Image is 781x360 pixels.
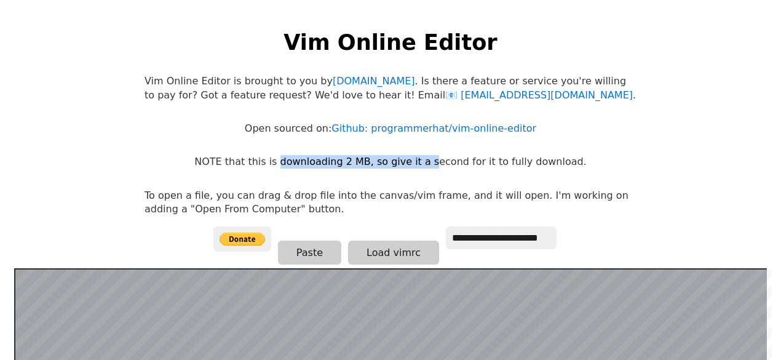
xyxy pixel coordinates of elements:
[278,241,341,265] button: Paste
[194,155,586,169] p: NOTE that this is downloading 2 MB, so give it a second for it to fully download.
[445,89,633,101] a: [EMAIL_ADDRESS][DOMAIN_NAME]
[348,241,439,265] button: Load vimrc
[245,122,536,135] p: Open sourced on:
[145,74,636,102] p: Vim Online Editor is brought to you by . Is there a feature or service you're willing to pay for?...
[331,122,536,134] a: Github: programmerhat/vim-online-editor
[333,75,415,87] a: [DOMAIN_NAME]
[283,27,497,57] h1: Vim Online Editor
[145,189,636,217] p: To open a file, you can drag & drop file into the canvas/vim frame, and it will open. I'm working...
